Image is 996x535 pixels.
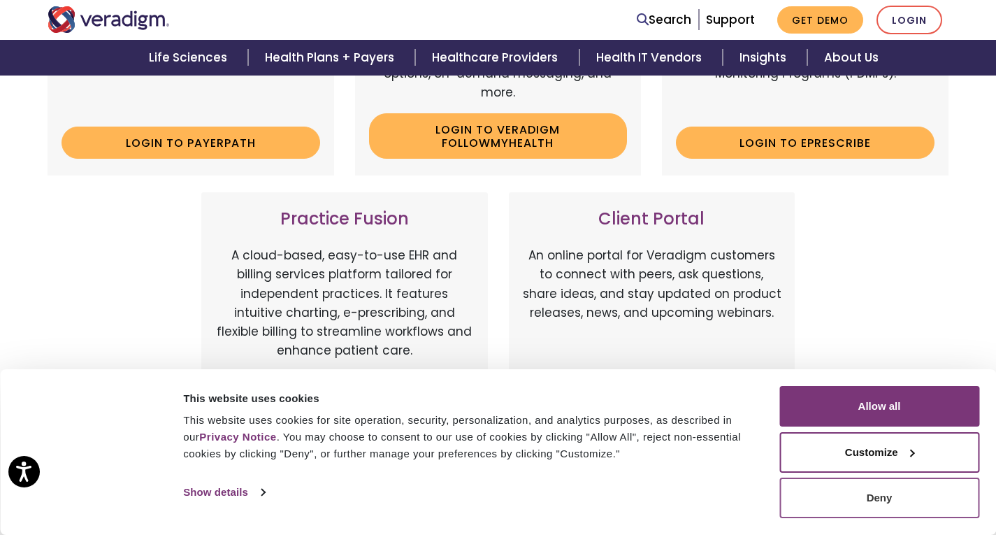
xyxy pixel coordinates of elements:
h3: Practice Fusion [215,209,474,229]
a: Login to ePrescribe [676,127,934,159]
img: Veradigm logo [48,6,170,33]
a: Support [706,11,755,28]
a: Show details [183,482,264,503]
h3: Client Portal [523,209,781,229]
a: Login to Payerpath [62,127,320,159]
a: Health Plans + Payers [248,40,415,76]
a: About Us [807,40,895,76]
a: Login to Veradigm FollowMyHealth [369,113,628,159]
a: Life Sciences [132,40,248,76]
p: A cloud-based, easy-to-use EHR and billing services platform tailored for independent practices. ... [215,246,474,360]
div: This website uses cookies [183,390,763,407]
p: An online portal for Veradigm customers to connect with peers, ask questions, share ideas, and st... [523,246,781,360]
a: Insights [723,40,807,76]
div: This website uses cookies for site operation, security, personalization, and analytics purposes, ... [183,412,763,462]
a: Health IT Vendors [579,40,723,76]
a: Get Demo [777,6,863,34]
a: Login [876,6,942,34]
button: Customize [779,432,979,473]
button: Deny [779,478,979,518]
a: Privacy Notice [199,431,276,443]
a: Search [637,10,691,29]
a: Healthcare Providers [415,40,579,76]
button: Allow all [779,386,979,427]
